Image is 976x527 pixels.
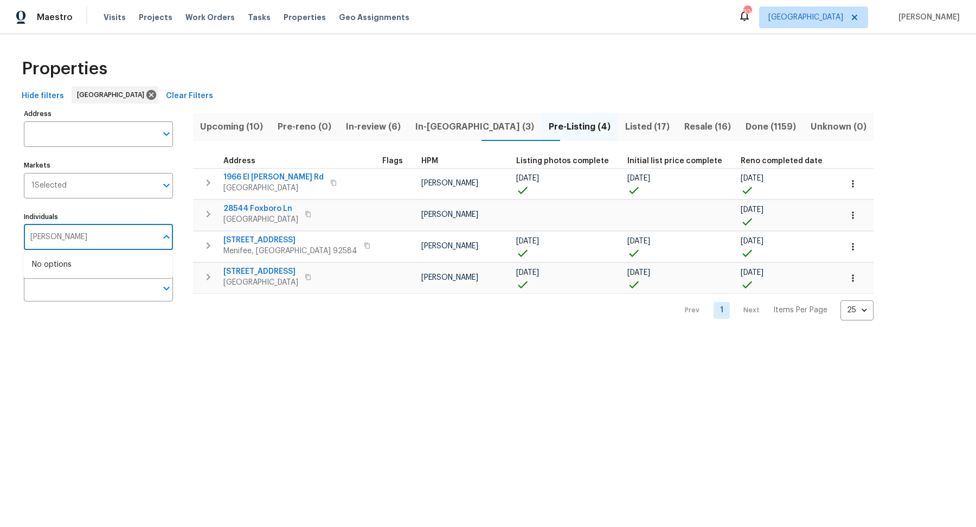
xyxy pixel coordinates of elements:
[248,14,271,21] span: Tasks
[223,172,324,183] span: 1966 El [PERSON_NAME] Rd
[548,119,612,134] span: Pre-Listing (4)
[37,12,73,23] span: Maestro
[277,119,332,134] span: Pre-reno (0)
[624,119,670,134] span: Listed (17)
[382,157,403,165] span: Flags
[741,175,763,182] span: [DATE]
[741,157,823,165] span: Reno completed date
[17,86,68,106] button: Hide filters
[345,119,402,134] span: In-review (6)
[741,269,763,277] span: [DATE]
[516,175,539,182] span: [DATE]
[743,7,751,17] div: 10
[24,224,157,250] input: Search ...
[516,157,609,165] span: Listing photos complete
[421,179,478,187] span: [PERSON_NAME]
[683,119,731,134] span: Resale (16)
[415,119,535,134] span: In-[GEOGRAPHIC_DATA] (3)
[223,203,298,214] span: 28544 Foxboro Ln
[223,246,357,256] span: Menifee, [GEOGRAPHIC_DATA] 92584
[741,206,763,214] span: [DATE]
[24,162,173,169] label: Markets
[162,86,217,106] button: Clear Filters
[627,175,650,182] span: [DATE]
[810,119,867,134] span: Unknown (0)
[421,242,478,250] span: [PERSON_NAME]
[744,119,797,134] span: Done (1159)
[24,214,173,220] label: Individuals
[223,183,324,194] span: [GEOGRAPHIC_DATA]
[516,237,539,245] span: [DATE]
[104,12,126,23] span: Visits
[773,305,827,316] p: Items Per Page
[894,12,960,23] span: [PERSON_NAME]
[675,300,874,320] nav: Pagination Navigation
[185,12,235,23] span: Work Orders
[22,63,107,74] span: Properties
[200,119,264,134] span: Upcoming (10)
[223,157,255,165] span: Address
[139,12,172,23] span: Projects
[159,229,174,245] button: Close
[223,266,298,277] span: [STREET_ADDRESS]
[768,12,843,23] span: [GEOGRAPHIC_DATA]
[223,235,357,246] span: [STREET_ADDRESS]
[840,296,874,324] div: 25
[72,86,158,104] div: [GEOGRAPHIC_DATA]
[714,302,730,319] a: Goto page 1
[421,211,478,218] span: [PERSON_NAME]
[23,252,172,278] div: No options
[31,181,67,190] span: 1 Selected
[421,157,438,165] span: HPM
[627,157,722,165] span: Initial list price complete
[22,89,64,103] span: Hide filters
[159,126,174,142] button: Open
[516,269,539,277] span: [DATE]
[741,237,763,245] span: [DATE]
[77,89,149,100] span: [GEOGRAPHIC_DATA]
[421,274,478,281] span: [PERSON_NAME]
[159,281,174,296] button: Open
[339,12,409,23] span: Geo Assignments
[159,178,174,193] button: Open
[24,111,173,117] label: Address
[223,214,298,225] span: [GEOGRAPHIC_DATA]
[627,269,650,277] span: [DATE]
[166,89,213,103] span: Clear Filters
[284,12,326,23] span: Properties
[223,277,298,288] span: [GEOGRAPHIC_DATA]
[627,237,650,245] span: [DATE]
